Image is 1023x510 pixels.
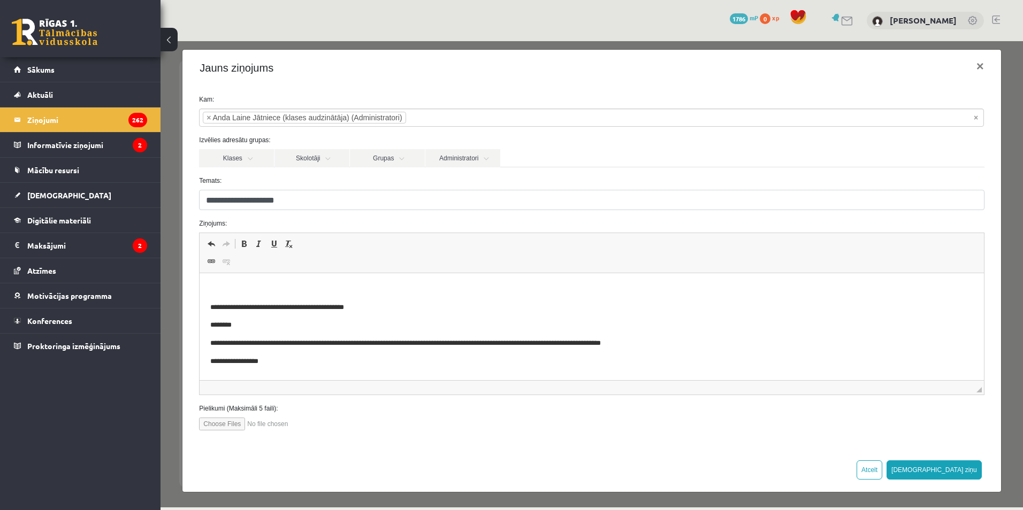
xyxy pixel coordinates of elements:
[772,13,779,22] span: xp
[91,196,106,210] a: Italic (Ctrl+I)
[133,138,147,152] i: 2
[807,10,832,40] button: ×
[14,183,147,207] a: [DEMOGRAPHIC_DATA]
[27,190,111,200] span: [DEMOGRAPHIC_DATA]
[730,13,758,22] a: 1786 mP
[27,65,55,74] span: Sākums
[30,177,831,187] label: Ziņojums:
[76,196,91,210] a: Bold (Ctrl+B)
[14,233,147,258] a: Maksājumi2
[890,15,957,26] a: [PERSON_NAME]
[39,108,113,126] a: Klases
[43,213,58,227] a: Link (Ctrl+K)
[30,135,831,144] label: Temats:
[14,334,147,358] a: Proktoringa izmēģinājums
[12,19,97,45] a: Rīgas 1. Tālmācības vidusskola
[730,13,748,24] span: 1786
[39,232,823,339] iframe: Rich Text Editor, wiswyg-editor-47024776033680-1758098454-990
[42,71,245,82] li: Anda Laine Jātniece (klases audzinātāja) (Administratori)
[14,283,147,308] a: Motivācijas programma
[760,13,784,22] a: 0 xp
[14,107,147,132] a: Ziņojumi262
[58,196,73,210] a: Redo (Ctrl+Y)
[27,107,147,132] legend: Ziņojumi
[27,215,91,225] span: Digitālie materiāli
[14,82,147,107] a: Aktuāli
[265,108,340,126] a: Administratori
[14,57,147,82] a: Sākums
[189,108,264,126] a: Grupas
[106,196,121,210] a: Underline (Ctrl+U)
[14,258,147,283] a: Atzīmes
[121,196,136,210] a: Remove Format
[760,13,770,24] span: 0
[27,266,56,275] span: Atzīmes
[27,165,79,175] span: Mācību resursi
[14,308,147,333] a: Konferences
[39,19,113,35] h4: Jauns ziņojums
[14,208,147,233] a: Digitālie materiāli
[30,362,831,372] label: Pielikumi (Maksimāli 5 faili):
[43,196,58,210] a: Undo (Ctrl+Z)
[816,346,821,351] span: Drag to resize
[30,53,831,63] label: Kam:
[46,71,50,82] span: ×
[27,90,53,99] span: Aktuāli
[27,291,112,300] span: Motivācijas programma
[27,316,72,326] span: Konferences
[813,71,818,82] span: Noņemt visus vienumus
[133,238,147,253] i: 2
[30,94,831,104] label: Izvēlies adresātu grupas:
[114,108,189,126] a: Skolotāji
[27,133,147,157] legend: Informatīvie ziņojumi
[128,113,147,127] i: 262
[726,419,821,438] button: [DEMOGRAPHIC_DATA] ziņu
[696,419,722,438] button: Atcelt
[27,233,147,258] legend: Maksājumi
[27,341,120,351] span: Proktoringa izmēģinājums
[872,16,883,27] img: Jānis Niks Balodis
[14,158,147,182] a: Mācību resursi
[58,213,73,227] a: Unlink
[750,13,758,22] span: mP
[14,133,147,157] a: Informatīvie ziņojumi2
